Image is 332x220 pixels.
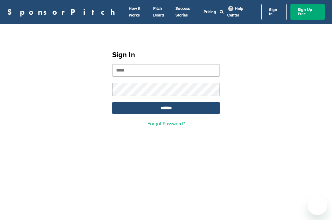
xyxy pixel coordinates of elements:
[147,121,185,127] a: Forgot Password?
[261,4,287,20] a: Sign In
[153,6,164,18] a: Pitch Board
[227,5,243,19] a: Help Center
[290,4,325,20] a: Sign Up Free
[7,8,119,16] a: SponsorPitch
[129,6,140,18] a: How It Works
[175,6,190,18] a: Success Stories
[204,9,216,14] a: Pricing
[308,196,327,215] iframe: Button to launch messaging window
[112,50,220,61] h1: Sign In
